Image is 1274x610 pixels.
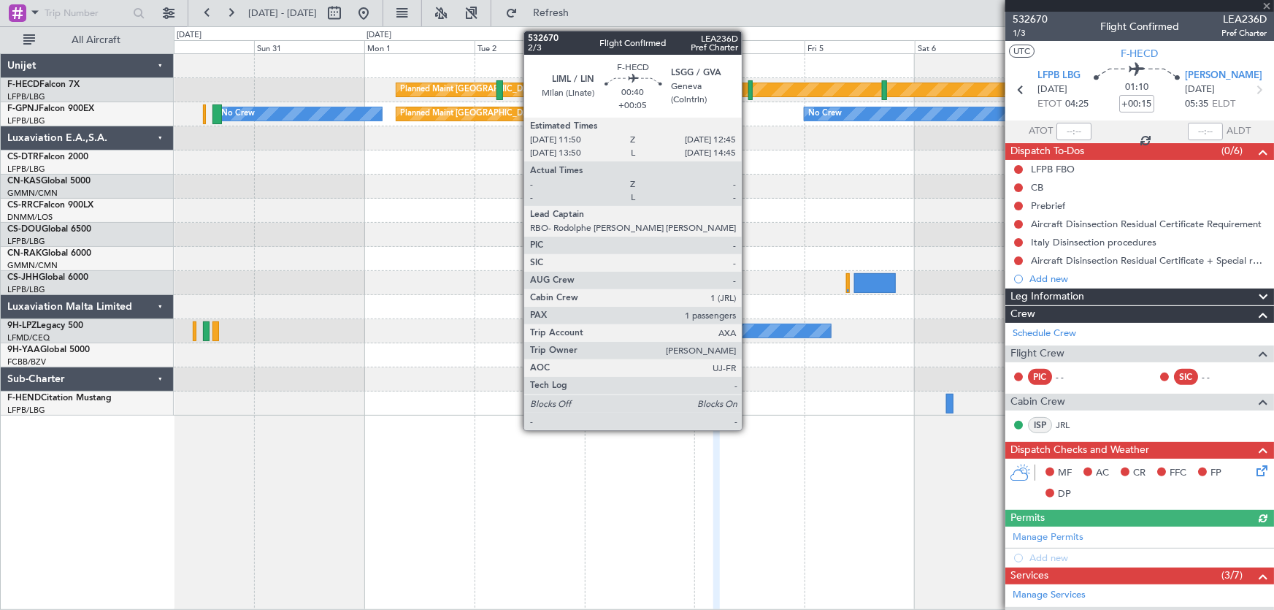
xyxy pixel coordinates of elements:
span: DP [1058,487,1071,502]
span: 9H-YAA [7,346,40,354]
span: ETOT [1037,97,1062,112]
span: ATOT [1029,124,1053,139]
span: Leg Information [1010,289,1084,305]
div: Flight Confirmed [1100,20,1179,35]
div: Wed 3 [585,40,695,53]
button: All Aircraft [16,28,158,52]
span: [DATE] [1185,83,1215,97]
span: F-GPNJ [7,104,39,113]
span: F-HECD [7,80,39,89]
span: 04:25 [1065,97,1089,112]
a: JRL [1056,419,1089,432]
span: CS-DTR [7,153,39,161]
a: LFPB/LBG [7,115,45,126]
div: ISP [1028,417,1052,433]
a: CS-DOUGlobal 6500 [7,225,91,234]
div: Aircraft Disinsection Residual Certificate + Special request [1031,254,1267,267]
div: Add new [1029,272,1267,285]
div: No Crew [221,103,255,125]
span: F-HEND [7,394,41,403]
span: CS-JHH [7,273,39,282]
button: UTC [1009,45,1035,58]
span: ALDT [1227,124,1251,139]
div: Aircraft Disinsection Residual Certificate Requirement [1031,218,1262,230]
div: Planned Maint [GEOGRAPHIC_DATA] ([GEOGRAPHIC_DATA]) [400,79,630,101]
span: CN-RAK [7,249,42,258]
span: All Aircraft [38,35,154,45]
div: Mon 1 [364,40,475,53]
span: Flight Crew [1010,346,1064,362]
span: LFPB LBG [1037,69,1081,83]
a: LFPB/LBG [7,284,45,295]
a: FCBB/BZV [7,357,46,367]
div: [DATE] [367,29,391,42]
a: LFPB/LBG [7,164,45,175]
div: No Crew [671,320,705,342]
div: No Crew [808,103,842,125]
span: CR [1133,466,1146,481]
div: Fri 5 [805,40,915,53]
a: LFPB/LBG [7,405,45,416]
a: CN-KASGlobal 5000 [7,177,91,186]
span: CS-RRC [7,201,39,210]
div: CB [1031,181,1043,194]
span: [DATE] - [DATE] [248,7,317,20]
div: Sat 30 [145,40,255,53]
a: CN-RAKGlobal 6000 [7,249,91,258]
div: Thu 4 [694,40,805,53]
a: CS-JHHGlobal 6000 [7,273,88,282]
a: Manage Services [1013,588,1086,603]
a: LFMD/CEQ [7,332,50,343]
span: Crew [1010,306,1035,323]
span: CN-KAS [7,177,41,186]
a: F-HECDFalcon 7X [7,80,80,89]
a: CS-RRCFalcon 900LX [7,201,93,210]
div: PIC [1028,369,1052,385]
span: LEA236D [1221,12,1267,27]
span: FFC [1170,466,1186,481]
div: Prebrief [1031,199,1065,212]
div: Sat 6 [915,40,1025,53]
span: (0/6) [1221,143,1243,159]
div: Planned Maint [GEOGRAPHIC_DATA] ([GEOGRAPHIC_DATA]) [400,103,630,125]
div: - - [1056,370,1089,384]
span: 01:10 [1125,80,1148,95]
div: Italy Disinsection procedures [1031,236,1156,248]
div: [DATE] [177,29,202,42]
div: SIC [1174,369,1198,385]
span: Dispatch To-Dos [1010,143,1084,160]
span: Dispatch Checks and Weather [1010,442,1149,459]
div: - - [1202,370,1235,384]
a: Schedule Crew [1013,327,1076,341]
span: AC [1096,466,1109,481]
a: F-HENDCitation Mustang [7,394,112,403]
span: CS-DOU [7,225,42,234]
div: LFPB FBO [1031,163,1075,175]
span: Services [1010,568,1048,584]
a: LFPB/LBG [7,236,45,247]
a: GMMN/CMN [7,260,58,271]
a: 9H-LPZLegacy 500 [7,321,83,330]
a: GMMN/CMN [7,188,58,199]
span: 1/3 [1013,27,1048,39]
span: ELDT [1212,97,1235,112]
span: FP [1210,466,1221,481]
span: MF [1058,466,1072,481]
span: 532670 [1013,12,1048,27]
a: CS-DTRFalcon 2000 [7,153,88,161]
input: Trip Number [45,2,128,24]
a: F-GPNJFalcon 900EX [7,104,94,113]
span: (3/7) [1221,568,1243,583]
span: [DATE] [1037,83,1067,97]
span: Cabin Crew [1010,394,1065,411]
div: Tue 2 [475,40,585,53]
span: F-HECD [1121,46,1159,61]
span: 05:35 [1185,97,1208,112]
a: LFPB/LBG [7,91,45,102]
span: Pref Charter [1221,27,1267,39]
span: 9H-LPZ [7,321,37,330]
div: Sun 31 [254,40,364,53]
span: Refresh [521,8,582,18]
button: Refresh [499,1,586,25]
span: [PERSON_NAME] [1185,69,1262,83]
